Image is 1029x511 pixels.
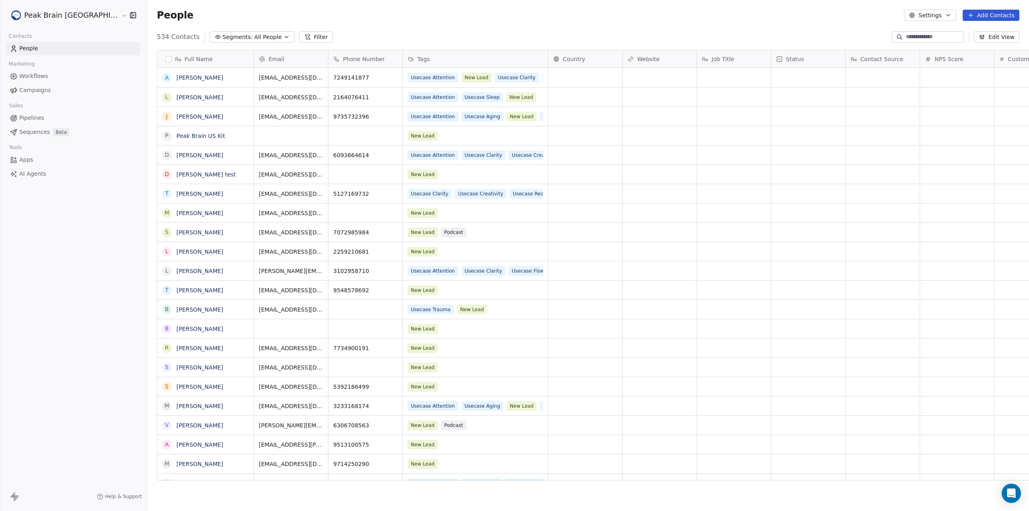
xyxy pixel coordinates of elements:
[259,344,323,352] span: [EMAIL_ADDRESS][DOMAIN_NAME]
[259,383,323,391] span: [EMAIL_ADDRESS][DOMAIN_NAME]
[507,112,537,121] span: New Lead
[176,403,223,409] a: [PERSON_NAME]
[771,50,845,68] div: Status
[441,421,466,430] span: Podcast
[165,421,169,429] div: V
[269,55,284,63] span: Email
[165,131,168,140] div: P
[623,50,697,68] div: Website
[165,440,169,449] div: A
[786,55,804,63] span: Status
[637,55,660,63] span: Website
[408,343,438,353] span: New Lead
[408,478,459,488] span: Usecase Creativity
[176,133,225,139] a: Peak Brain US Kit
[165,363,169,371] div: S
[165,74,169,82] div: A
[540,112,592,121] span: Usecase Creativity
[333,421,398,429] span: 6306708563
[19,72,48,80] span: Workflows
[259,441,323,449] span: [EMAIL_ADDRESS][PERSON_NAME][DOMAIN_NAME]
[333,228,398,236] span: 7072985984
[259,479,323,487] span: m@[DOMAIN_NAME]
[164,402,169,410] div: M
[165,151,169,159] div: D
[5,30,35,42] span: Contacts
[176,364,223,371] a: [PERSON_NAME]
[176,306,223,313] a: [PERSON_NAME]
[176,191,223,197] a: [PERSON_NAME]
[176,480,223,486] a: [PERSON_NAME]
[176,441,223,448] a: [PERSON_NAME]
[223,33,253,41] span: Segments:
[510,189,560,199] span: Usecase Recovery
[461,92,503,102] span: Usecase Sleep
[711,55,734,63] span: Job Title
[408,382,438,392] span: New Lead
[455,189,506,199] span: Usecase Creativity
[19,86,51,94] span: Campaigns
[259,267,323,275] span: [PERSON_NAME][EMAIL_ADDRESS][PERSON_NAME][DOMAIN_NAME]
[5,58,38,70] span: Marketing
[157,32,199,42] span: 534 Contacts
[408,421,438,430] span: New Lead
[254,33,282,41] span: All People
[259,151,323,159] span: [EMAIL_ADDRESS][DOMAIN_NAME]
[328,50,402,68] div: Phone Number
[408,228,438,237] span: New Lead
[6,125,140,139] a: SequencesBeta
[176,287,223,293] a: [PERSON_NAME]
[164,479,169,487] div: M
[259,421,323,429] span: [PERSON_NAME][EMAIL_ADDRESS][DOMAIN_NAME]
[333,93,398,101] span: 2164076411
[176,74,223,81] a: [PERSON_NAME]
[164,209,169,217] div: M
[157,50,254,68] div: Full Name
[259,286,323,294] span: [EMAIL_ADDRESS][DOMAIN_NAME]
[542,73,594,82] span: Usecase Creativity
[165,228,169,236] div: S
[6,142,25,154] span: Tools
[408,440,438,449] span: New Lead
[165,305,169,314] div: B
[408,247,438,257] span: New Lead
[333,441,398,449] span: 9513100575
[508,150,560,160] span: Usecase Creativity
[963,10,1019,21] button: Add Contacts
[10,8,117,22] button: Peak Brain [GEOGRAPHIC_DATA]
[506,92,537,102] span: New Lead
[157,9,193,21] span: People
[846,50,920,68] div: Contact Source
[540,401,584,411] span: Usecase Clarity
[19,170,46,178] span: AI Agents
[53,128,69,136] span: Beta
[860,55,903,63] span: Contact Source
[259,113,323,121] span: [EMAIL_ADDRESS][DOMAIN_NAME]
[6,167,140,181] a: AI Agents
[508,266,548,276] span: Usecase Flow
[6,153,140,166] a: Apps
[333,479,398,487] span: 2064651110
[176,326,223,332] a: [PERSON_NAME]
[176,94,223,101] a: [PERSON_NAME]
[904,10,956,21] button: Settings
[259,93,323,101] span: [EMAIL_ADDRESS][DOMAIN_NAME]
[333,460,398,468] span: 9714250290
[165,382,169,391] div: S
[6,100,27,112] span: Sales
[259,363,323,371] span: [EMAIL_ADDRESS][DOMAIN_NAME]
[333,267,398,275] span: 3102958710
[176,210,223,216] a: [PERSON_NAME]
[333,248,398,256] span: 2259210681
[495,73,539,82] span: Usecase Clarity
[343,55,385,63] span: Phone Number
[6,42,140,55] a: People
[333,74,398,82] span: 7249141877
[11,10,21,20] img: Peak%20Brain%20Logo.png
[164,460,169,468] div: M
[165,247,168,256] div: L
[176,171,236,178] a: [PERSON_NAME] test
[299,31,333,43] button: Filter
[165,170,169,179] div: D
[333,383,398,391] span: 5392186499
